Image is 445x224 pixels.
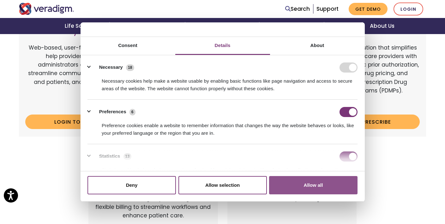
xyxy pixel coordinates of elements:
[316,5,339,13] a: Support
[25,44,142,110] p: Web-based, user-friendly solutions that help providers and practice administrators enhance revenu...
[349,3,388,15] a: Get Demo
[87,62,138,73] button: Necessary (18)
[87,107,139,117] button: Preferences (6)
[270,37,365,55] a: About
[185,18,259,34] a: Healthcare Providers
[25,115,142,129] a: Login to Payerpath
[99,108,126,115] label: Preferences
[99,64,123,71] label: Necessary
[87,162,358,181] div: Statistic cookies help website owners to understand how visitors interact with websites by collec...
[178,176,267,194] button: Allow selection
[87,176,176,194] button: Deny
[87,117,358,137] div: Preference cookies enable a website to remember information that changes the way the website beha...
[259,18,324,34] a: Health IT Vendors
[99,153,120,160] label: Statistics
[19,3,74,15] img: Veradigm logo
[87,151,135,162] button: Statistics (13)
[175,37,270,55] a: Details
[285,5,310,13] a: Search
[324,18,362,34] a: Insights
[269,176,358,194] button: Allow all
[110,18,185,34] a: Health Plans + Payers
[81,37,175,55] a: Consent
[394,3,423,15] a: Login
[57,18,110,34] a: Life Sciences
[362,18,402,34] a: About Us
[87,73,358,92] div: Necessary cookies help make a website usable by enabling basic functions like page navigation and...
